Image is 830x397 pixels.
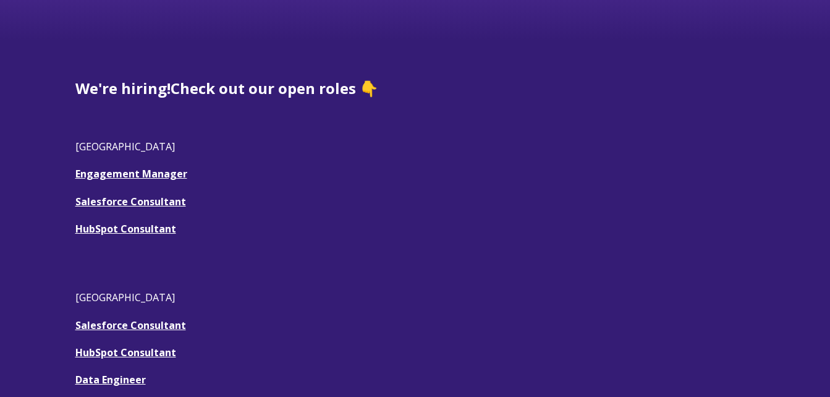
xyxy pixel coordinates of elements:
[75,222,176,236] a: HubSpot Consultant
[75,140,175,153] span: [GEOGRAPHIC_DATA]
[75,78,171,98] span: We're hiring!
[171,78,378,98] span: Check out our open roles 👇
[75,167,187,181] a: Engagement Manager
[75,318,186,332] a: Salesforce Consultant
[75,346,176,359] a: HubSpot Consultant
[75,195,186,208] a: Salesforce Consultant
[75,291,175,304] span: [GEOGRAPHIC_DATA]
[75,373,146,386] a: Data Engineer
